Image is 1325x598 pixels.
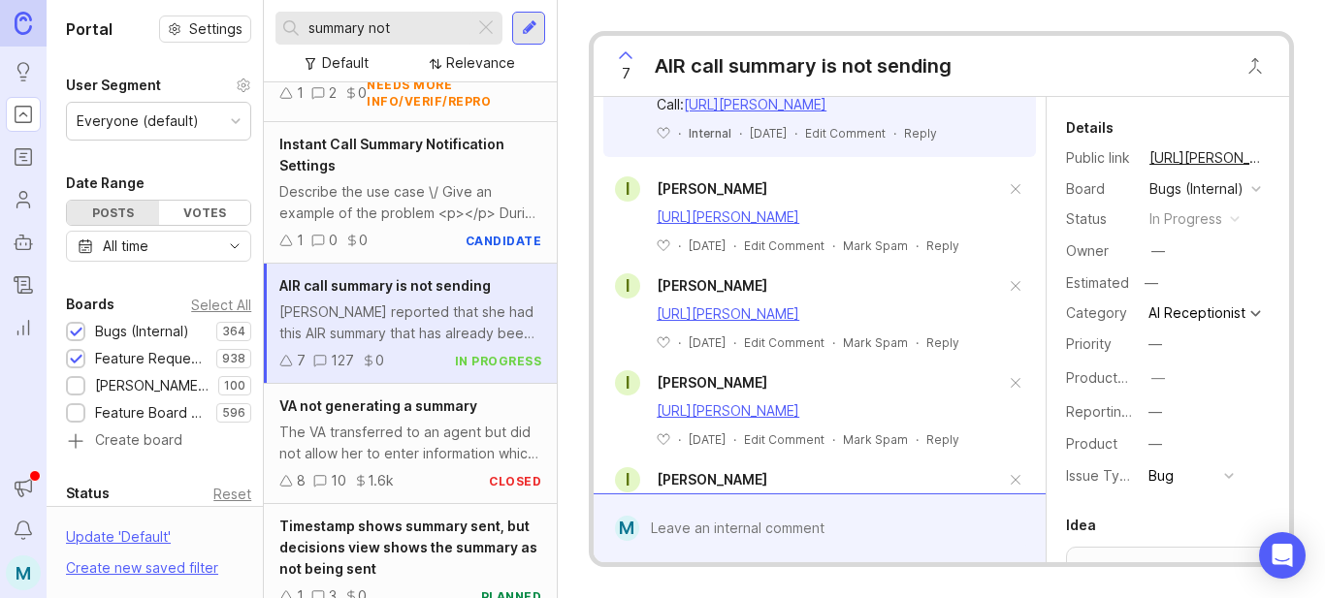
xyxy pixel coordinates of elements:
div: Feature Board Sandbox [DATE] [95,402,207,424]
p: 364 [222,324,245,339]
a: AIR call summary is not sending[PERSON_NAME] reported that she had this AIR summary that has alre... [264,264,557,384]
button: Mark Spam [843,431,908,448]
a: VA not generating a summaryThe VA transferred to an agent but did not allow her to enter informat... [264,384,557,504]
div: · [832,237,835,254]
div: M [615,516,639,541]
div: Date Range [66,172,145,195]
span: [PERSON_NAME] [657,471,767,488]
div: Votes [159,201,251,225]
span: VA not generating a summary [279,397,477,414]
button: Mark Spam [843,237,908,254]
div: closed [489,473,541,489]
div: · [794,125,797,142]
div: · [916,431,919,448]
button: M [6,555,41,590]
div: 2 [329,82,337,104]
div: Create new saved filter [66,557,218,579]
p: 100 [224,378,245,393]
h1: Portal [66,17,113,41]
div: Select All [191,299,251,310]
a: Changelog [6,268,41,302]
div: — [1151,367,1165,389]
div: I [615,176,640,202]
a: [URL][PERSON_NAME] [657,402,799,419]
label: ProductboardID [1066,369,1169,386]
div: candidate [466,233,542,249]
p: AIR call summary is not sending [1079,559,1257,598]
div: Relevance [446,52,515,74]
div: Describe the use case \/ Give an example of the problem <p></p> During my Outreach Campaign, your... [279,181,541,224]
div: User Segment [66,74,161,97]
a: Ideas [6,54,41,89]
div: · [916,334,919,351]
div: Category [1066,302,1134,324]
button: Close button [1236,47,1275,85]
div: — [1148,333,1162,355]
div: All time [103,236,148,257]
span: Settings [189,19,242,39]
div: AI Receptionist [1148,306,1245,320]
div: 1 [297,230,304,251]
a: I[PERSON_NAME] [603,273,767,299]
a: I[PERSON_NAME] [603,467,767,492]
div: Public link [1066,147,1134,169]
span: AIR call summary is not sending [279,277,491,294]
span: Instant Call Summary Notification Settings [279,136,504,173]
button: Settings [159,16,251,43]
div: Status [1066,208,1134,230]
button: ProductboardID [1146,365,1171,391]
span: 7 [622,63,630,84]
div: · [678,431,681,448]
svg: toggle icon [219,238,250,254]
a: [URL][PERSON_NAME] [657,208,799,225]
div: I [615,467,640,492]
div: [PERSON_NAME] (Public) [95,375,209,396]
label: Issue Type [1066,467,1137,484]
label: Reporting Team [1066,403,1170,420]
time: [DATE] [750,126,787,141]
div: Reply [904,125,937,142]
div: [PERSON_NAME] reported that she had this AIR summary that has already been sent, but it was still... [279,301,541,344]
label: Product [1066,435,1117,452]
div: I [615,370,640,395]
div: · [733,431,736,448]
div: Status [66,482,110,505]
div: 0 [358,82,367,104]
div: needs more info/verif/repro [367,77,541,110]
span: [PERSON_NAME] [657,277,767,294]
div: Posts [67,201,159,225]
div: · [678,125,681,142]
div: AIR call summary is not sending [655,52,952,79]
div: Bugs (Internal) [95,321,189,342]
a: I[PERSON_NAME] [603,176,767,202]
div: — [1148,433,1162,455]
div: Idea [1066,514,1096,537]
div: 10 [331,470,346,491]
a: I[PERSON_NAME] [603,370,767,395]
div: Call: [657,94,1005,115]
div: 0 [359,230,368,251]
div: — [1148,401,1162,423]
div: 1.6k [368,470,394,491]
div: Update ' Default ' [66,526,171,557]
div: Default [322,52,369,74]
div: Reply [926,431,959,448]
a: Portal [6,97,41,132]
a: Create board [66,433,251,451]
div: Bugs (Internal) [1149,178,1244,200]
div: · [832,431,835,448]
div: · [678,237,681,254]
div: 0 [375,350,384,371]
time: [DATE] [689,432,726,447]
a: [URL][PERSON_NAME] [1144,145,1270,171]
div: 0 [329,230,338,251]
div: · [739,125,742,142]
div: in progress [1149,208,1222,230]
div: Edit Comment [744,431,824,448]
div: Board [1066,178,1134,200]
div: Owner [1066,240,1134,262]
div: · [832,334,835,351]
div: — [1139,270,1164,296]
